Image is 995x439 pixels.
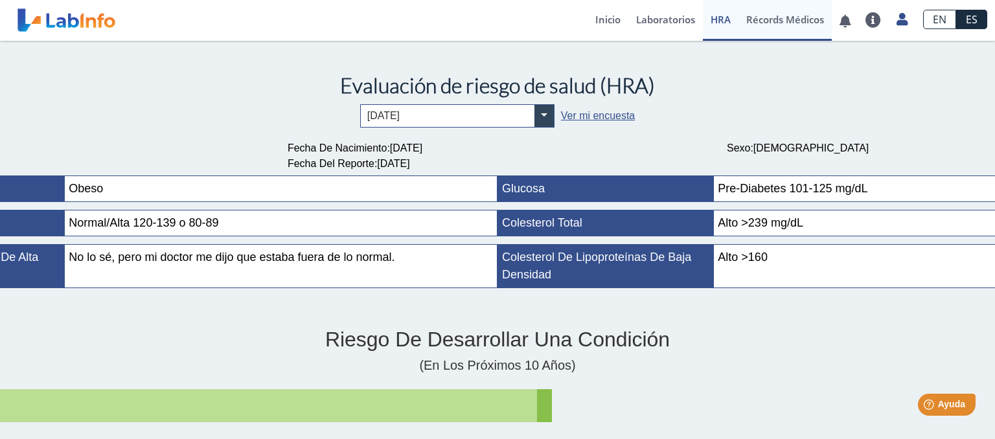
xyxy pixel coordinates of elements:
[278,141,717,156] div: :
[390,142,422,153] span: [DATE]
[718,216,803,229] span: Alto >239 mg/dL
[288,142,387,153] span: Fecha de Nacimiento
[69,216,218,229] span: Normal/Alta 120-139 o 80-89
[718,251,768,264] span: Alto >160
[561,110,635,121] a: Ver mi encuesta
[502,182,545,195] span: Glucosa
[502,216,582,229] span: Colesterol total
[288,158,374,169] span: Fecha del Reporte
[727,142,750,153] span: Sexo
[502,251,691,281] span: Colesterol de lipoproteínas de baja densidad
[923,10,956,29] a: EN
[377,158,409,169] span: [DATE]
[69,182,103,195] span: Obeso
[956,10,987,29] a: ES
[711,13,731,26] span: HRA
[718,182,867,195] span: Pre-Diabetes 101-125 mg/dL
[69,251,395,264] span: No lo sé, pero mi doctor me dijo que estaba fuera de lo normal.
[753,142,869,153] span: [DEMOGRAPHIC_DATA]
[340,73,655,98] span: Evaluación de riesgo de salud (HRA)
[880,388,981,425] iframe: Help widget launcher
